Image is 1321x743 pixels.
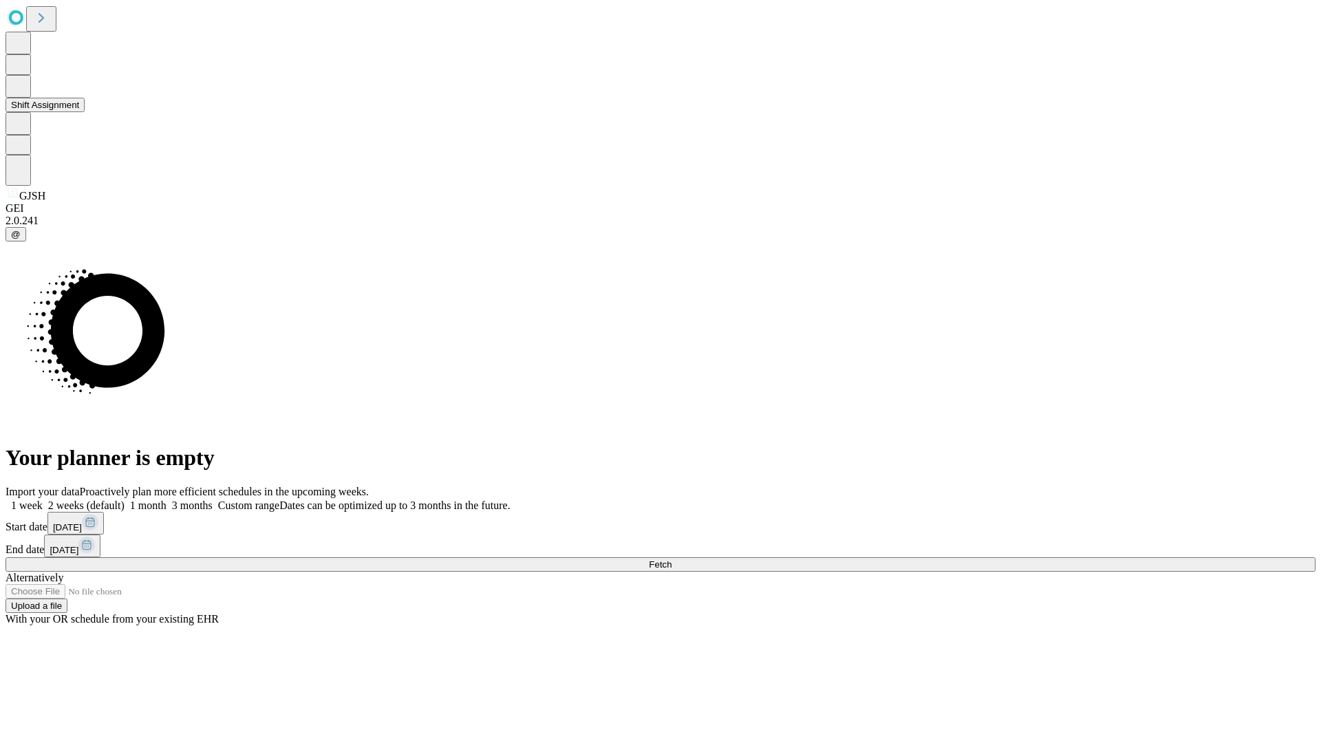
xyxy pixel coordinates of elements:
[47,512,104,535] button: [DATE]
[6,535,1315,557] div: End date
[218,499,279,511] span: Custom range
[6,98,85,112] button: Shift Assignment
[11,499,43,511] span: 1 week
[19,190,45,202] span: GJSH
[6,215,1315,227] div: 2.0.241
[11,229,21,239] span: @
[6,202,1315,215] div: GEI
[6,227,26,241] button: @
[53,522,82,532] span: [DATE]
[50,545,78,555] span: [DATE]
[6,613,219,625] span: With your OR schedule from your existing EHR
[6,445,1315,471] h1: Your planner is empty
[48,499,125,511] span: 2 weeks (default)
[279,499,510,511] span: Dates can be optimized up to 3 months in the future.
[6,512,1315,535] div: Start date
[6,557,1315,572] button: Fetch
[130,499,167,511] span: 1 month
[6,572,63,583] span: Alternatively
[6,486,80,497] span: Import your data
[172,499,213,511] span: 3 months
[649,559,672,570] span: Fetch
[6,599,67,613] button: Upload a file
[80,486,369,497] span: Proactively plan more efficient schedules in the upcoming weeks.
[44,535,100,557] button: [DATE]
